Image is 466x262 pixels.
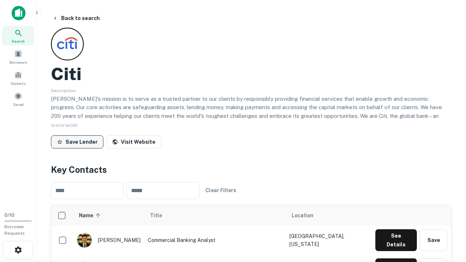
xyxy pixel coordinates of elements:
td: [GEOGRAPHIC_DATA], [US_STATE] [286,226,372,255]
button: Clear Filters [202,184,239,197]
span: 0 / 10 [4,213,15,218]
a: Saved [2,89,34,109]
span: SHOW MORE [51,123,78,128]
span: Search [12,38,25,44]
a: Contacts [2,68,34,88]
th: Name [73,205,144,226]
a: Visit Website [106,135,161,148]
th: Title [144,205,286,226]
button: Save Lender [51,135,103,148]
th: Location [286,205,372,226]
p: [PERSON_NAME]'s mission is to serve as a trusted partner to our clients by responsibly providing ... [51,95,451,138]
a: Search [2,26,34,45]
span: Description [51,88,76,93]
img: 1753279374948 [77,233,92,247]
span: Saved [13,102,24,107]
button: See Details [375,229,417,251]
button: Back to search [50,12,103,25]
iframe: Chat Widget [430,204,466,239]
span: Contacts [11,80,25,86]
div: [PERSON_NAME] [77,233,141,248]
span: Location [292,211,313,220]
a: Borrowers [2,47,34,67]
h2: Citi [51,63,82,84]
span: Borrower Requests [4,224,25,236]
span: Title [150,211,171,220]
span: Name [79,211,103,220]
button: Save [420,229,447,251]
td: Commercial Banking Analyst [144,226,286,255]
span: Borrowers [9,59,27,65]
img: capitalize-icon.png [12,6,25,20]
h4: Key Contacts [51,163,451,176]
